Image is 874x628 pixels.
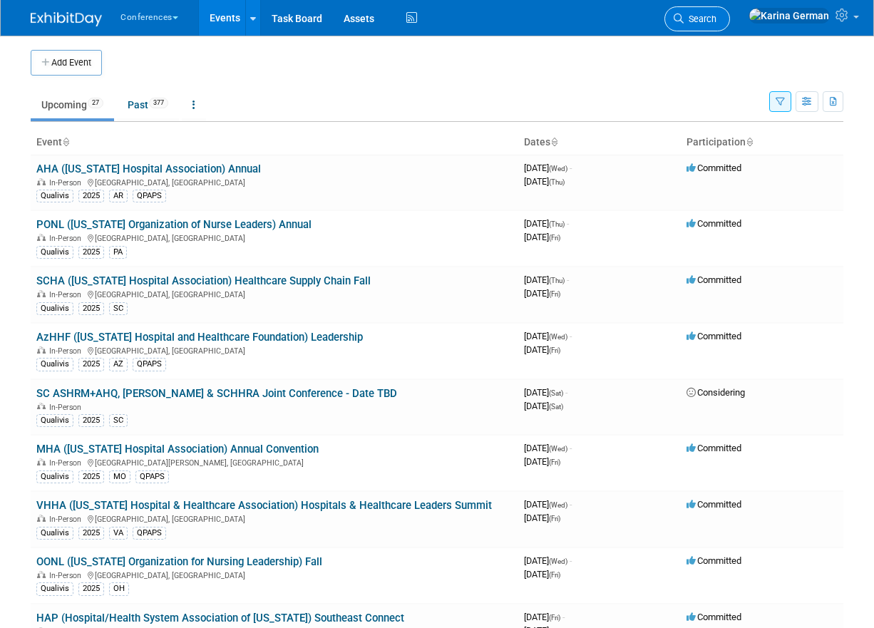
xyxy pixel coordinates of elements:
span: [DATE] [524,569,560,580]
div: QPAPS [133,527,166,540]
div: Qualivis [36,414,73,427]
span: - [562,612,565,622]
div: OH [109,582,129,595]
span: (Wed) [549,557,567,565]
span: [DATE] [524,218,569,229]
span: (Thu) [549,277,565,284]
img: In-Person Event [37,458,46,465]
span: (Thu) [549,178,565,186]
a: Search [664,6,730,31]
a: AHA ([US_STATE] Hospital Association) Annual [36,163,261,175]
div: [GEOGRAPHIC_DATA], [GEOGRAPHIC_DATA] [36,288,513,299]
span: (Wed) [549,501,567,509]
span: Committed [687,555,741,566]
span: [DATE] [524,499,572,510]
img: In-Person Event [37,515,46,522]
div: AR [109,190,128,202]
div: Qualivis [36,358,73,371]
span: (Fri) [549,458,560,466]
span: (Fri) [549,234,560,242]
span: In-Person [49,515,86,524]
span: Committed [687,612,741,622]
a: OONL ([US_STATE] Organization for Nursing Leadership) Fall [36,555,322,568]
span: (Fri) [549,515,560,523]
th: Dates [518,130,681,155]
div: SC [109,414,128,427]
span: - [570,499,572,510]
span: (Wed) [549,333,567,341]
span: (Sat) [549,389,563,397]
span: [DATE] [524,344,560,355]
button: Add Event [31,50,102,76]
div: SC [109,302,128,315]
span: Committed [687,163,741,173]
a: PONL ([US_STATE] Organization of Nurse Leaders) Annual [36,218,312,231]
a: SC ASHRM+AHQ, [PERSON_NAME] & SCHHRA Joint Conference - Date TBD [36,387,397,400]
span: In-Person [49,571,86,580]
a: VHHA ([US_STATE] Hospital & Healthcare Association) Hospitals & Healthcare Leaders Summit [36,499,492,512]
a: Past377 [117,91,179,118]
span: 27 [88,98,103,108]
div: Qualivis [36,302,73,315]
span: [DATE] [524,555,572,566]
img: In-Person Event [37,346,46,354]
a: HAP (Hospital/Health System Association of [US_STATE]) Southeast Connect [36,612,404,624]
span: [DATE] [524,232,560,242]
div: 2025 [78,582,104,595]
span: (Fri) [549,346,560,354]
div: 2025 [78,190,104,202]
span: [DATE] [524,331,572,341]
div: QPAPS [135,470,169,483]
span: (Fri) [549,290,560,298]
div: VA [109,527,128,540]
span: Committed [687,443,741,453]
div: QPAPS [133,190,166,202]
span: Committed [687,331,741,341]
span: Committed [687,218,741,229]
a: Sort by Event Name [62,136,69,148]
span: In-Person [49,234,86,243]
div: [GEOGRAPHIC_DATA], [GEOGRAPHIC_DATA] [36,513,513,524]
img: In-Person Event [37,234,46,241]
a: Sort by Start Date [550,136,557,148]
div: MO [109,470,130,483]
div: 2025 [78,470,104,483]
span: - [570,443,572,453]
span: [DATE] [524,513,560,523]
span: In-Person [49,346,86,356]
img: In-Person Event [37,290,46,297]
span: (Sat) [549,403,563,411]
div: 2025 [78,358,104,371]
div: Qualivis [36,527,73,540]
span: - [570,163,572,173]
div: AZ [109,358,128,371]
span: Committed [687,274,741,285]
span: In-Person [49,458,86,468]
span: [DATE] [524,456,560,467]
span: - [567,274,569,285]
div: 2025 [78,414,104,427]
div: [GEOGRAPHIC_DATA], [GEOGRAPHIC_DATA] [36,232,513,243]
span: [DATE] [524,401,563,411]
span: [DATE] [524,387,567,398]
th: Event [31,130,518,155]
div: [GEOGRAPHIC_DATA][PERSON_NAME], [GEOGRAPHIC_DATA] [36,456,513,468]
th: Participation [681,130,843,155]
span: - [570,555,572,566]
img: In-Person Event [37,571,46,578]
span: [DATE] [524,274,569,285]
div: Qualivis [36,470,73,483]
a: Sort by Participation Type [746,136,753,148]
span: (Fri) [549,614,560,622]
span: Search [684,14,716,24]
span: (Wed) [549,165,567,173]
span: [DATE] [524,612,565,622]
div: 2025 [78,302,104,315]
span: Considering [687,387,745,398]
span: In-Person [49,178,86,187]
span: (Thu) [549,220,565,228]
span: In-Person [49,403,86,412]
a: AzHHF ([US_STATE] Hospital and Healthcare Foundation) Leadership [36,331,363,344]
span: In-Person [49,290,86,299]
span: - [565,387,567,398]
